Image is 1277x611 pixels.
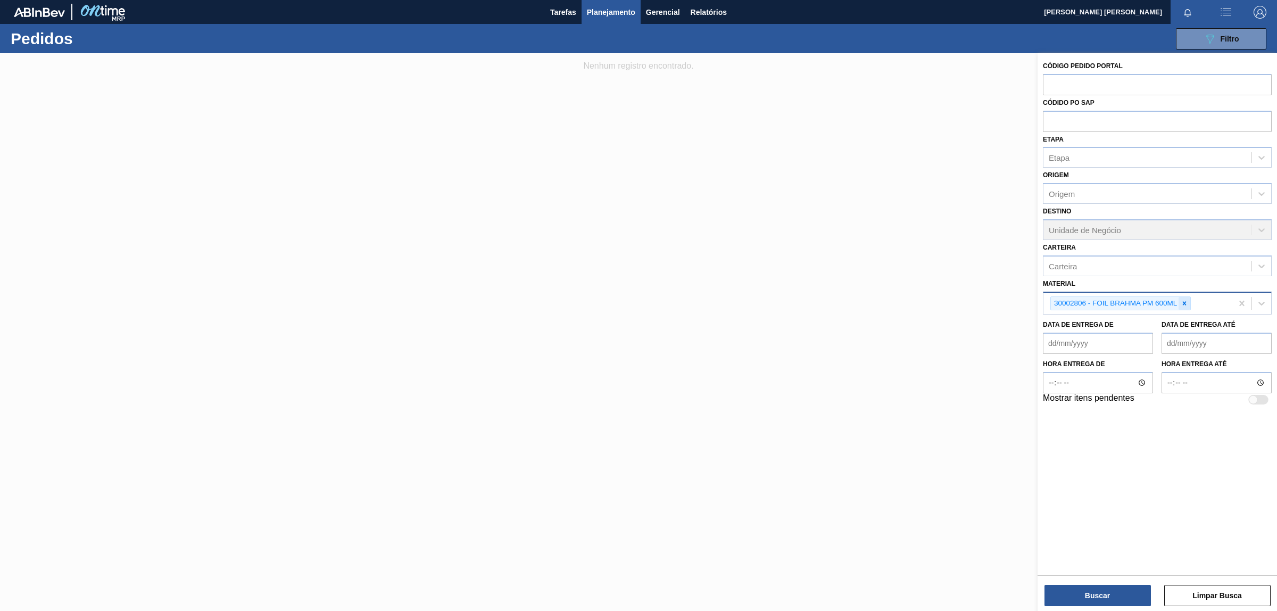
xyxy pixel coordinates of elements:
[1162,321,1235,328] label: Data de Entrega até
[646,6,680,19] span: Gerencial
[1049,153,1069,162] div: Etapa
[11,32,175,45] h1: Pedidos
[1162,333,1272,354] input: dd/mm/yyyy
[1254,6,1266,19] img: Logout
[1043,321,1114,328] label: Data de Entrega de
[1043,357,1153,372] label: Hora entrega de
[1049,189,1075,199] div: Origem
[14,7,65,17] img: TNhmsLtSVTkK8tSr43FrP2fwEKptu5GPRR3wAAAABJRU5ErkJggg==
[691,6,727,19] span: Relatórios
[1220,6,1232,19] img: userActions
[1043,62,1123,70] label: Código Pedido Portal
[1162,357,1272,372] label: Hora entrega até
[1043,208,1071,215] label: Destino
[1221,35,1239,43] span: Filtro
[1043,171,1069,179] label: Origem
[1043,136,1064,143] label: Etapa
[1176,28,1266,49] button: Filtro
[1043,99,1094,106] label: Códido PO SAP
[1043,393,1134,406] label: Mostrar itens pendentes
[550,6,576,19] span: Tarefas
[1043,244,1076,251] label: Carteira
[1043,280,1075,287] label: Material
[1049,261,1077,270] div: Carteira
[1171,5,1205,20] button: Notificações
[587,6,635,19] span: Planejamento
[1051,297,1179,310] div: 30002806 - FOIL BRAHMA PM 600ML
[1043,333,1153,354] input: dd/mm/yyyy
